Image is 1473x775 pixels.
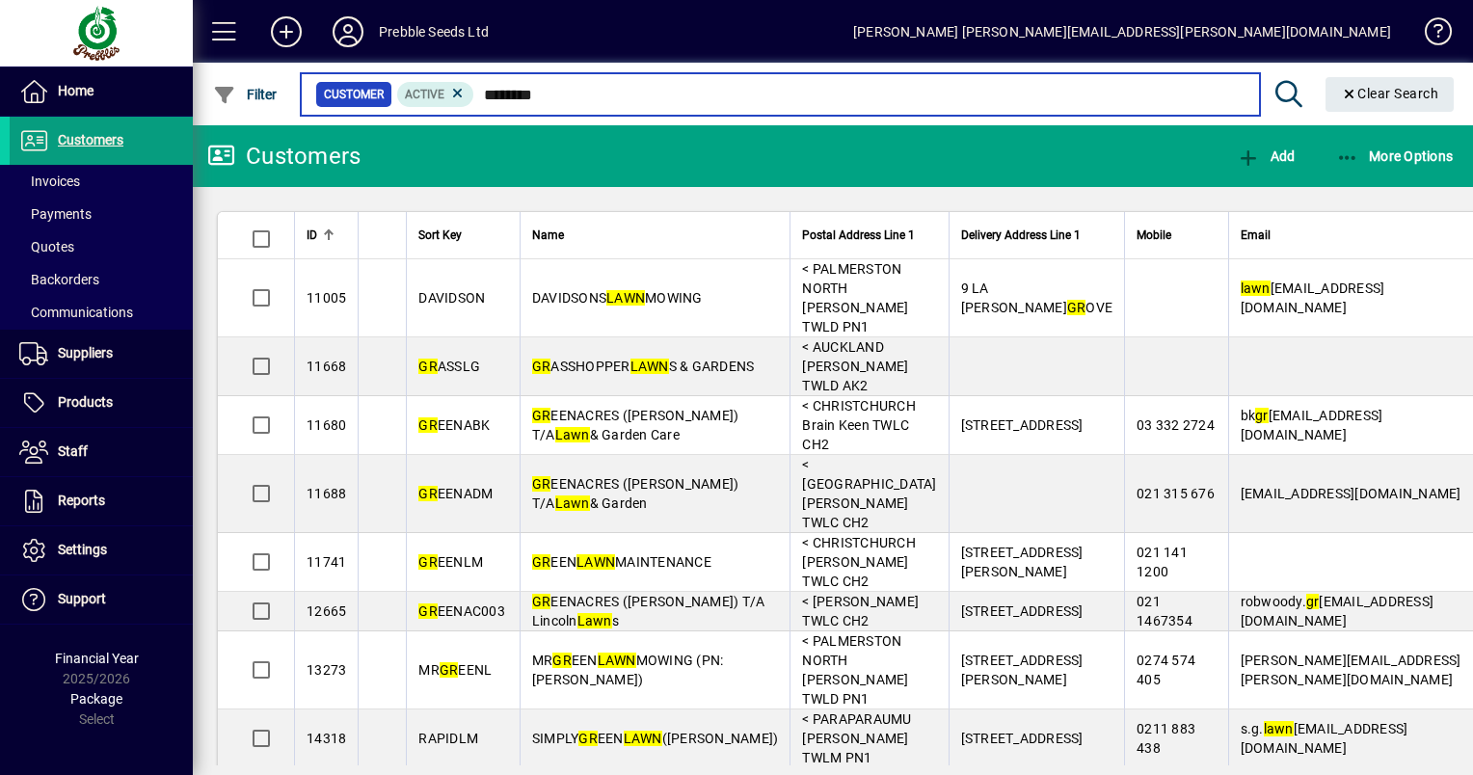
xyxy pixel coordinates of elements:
[802,339,908,393] span: < AUCKLAND [PERSON_NAME] TWLD AK2
[307,603,346,619] span: 12665
[961,281,1113,315] span: 9 LA [PERSON_NAME] OVE
[307,225,346,246] div: ID
[1331,139,1459,174] button: More Options
[10,263,193,296] a: Backorders
[1241,486,1461,501] span: [EMAIL_ADDRESS][DOMAIN_NAME]
[70,691,122,707] span: Package
[576,554,615,570] em: LAWN
[1241,653,1461,687] span: [PERSON_NAME][EMAIL_ADDRESS][PERSON_NAME][DOMAIN_NAME]
[630,359,669,374] em: LAWN
[418,554,483,570] span: EENLM
[532,594,551,609] em: GR
[1241,281,1271,296] em: lawn
[1241,721,1408,756] span: s.g. [EMAIL_ADDRESS][DOMAIN_NAME]
[58,394,113,410] span: Products
[1264,721,1294,736] em: lawn
[324,85,384,104] span: Customer
[532,554,711,570] span: EEN MAINTENANCE
[19,239,74,254] span: Quotes
[532,408,551,423] em: GR
[10,477,193,525] a: Reports
[58,591,106,606] span: Support
[1067,300,1086,315] em: GR
[961,417,1084,433] span: [STREET_ADDRESS]
[397,82,474,107] mat-chip: Activation Status: Active
[418,603,438,619] em: GR
[802,261,908,334] span: < PALMERSTON NORTH [PERSON_NAME] TWLD PN1
[213,87,278,102] span: Filter
[19,206,92,222] span: Payments
[10,296,193,329] a: Communications
[1137,225,1217,246] div: Mobile
[418,417,438,433] em: GR
[307,290,346,306] span: 11005
[961,225,1081,246] span: Delivery Address Line 1
[1137,594,1192,628] span: 021 1467354
[606,290,645,306] em: LAWN
[307,486,346,501] span: 11688
[10,67,193,116] a: Home
[1341,86,1439,101] span: Clear Search
[961,545,1084,579] span: [STREET_ADDRESS][PERSON_NAME]
[552,653,572,668] em: GR
[10,198,193,230] a: Payments
[1137,721,1195,756] span: 0211 883 438
[802,711,911,765] span: < PARAPARAUMU [PERSON_NAME] TWLM PN1
[532,359,755,374] span: ASSHOPPER S & GARDENS
[10,165,193,198] a: Invoices
[418,486,438,501] em: GR
[418,359,480,374] span: ASSLG
[405,88,444,101] span: Active
[578,731,598,746] em: GR
[1137,417,1215,433] span: 03 332 2724
[1137,653,1195,687] span: 0274 574 405
[1410,4,1449,67] a: Knowledge Base
[532,554,551,570] em: GR
[10,526,193,575] a: Settings
[1241,408,1383,442] span: bk [EMAIL_ADDRESS][DOMAIN_NAME]
[577,613,612,628] em: Lawn
[19,174,80,189] span: Invoices
[555,427,590,442] em: Lawn
[961,731,1084,746] span: [STREET_ADDRESS]
[418,731,478,746] span: RAPIDLM
[1336,148,1454,164] span: More Options
[10,379,193,427] a: Products
[418,603,505,619] span: EENAC003
[802,457,936,530] span: < [GEOGRAPHIC_DATA] [PERSON_NAME] TWLC CH2
[19,305,133,320] span: Communications
[307,359,346,374] span: 11668
[10,575,193,624] a: Support
[532,653,724,687] span: MR EEN MOWING (PN: [PERSON_NAME])
[307,662,346,678] span: 13273
[532,359,551,374] em: GR
[307,417,346,433] span: 11680
[1241,281,1385,315] span: [EMAIL_ADDRESS][DOMAIN_NAME]
[532,594,765,628] span: EENACRES ([PERSON_NAME]) T/A Lincoln s
[418,225,462,246] span: Sort Key
[802,225,915,246] span: Postal Address Line 1
[317,14,379,49] button: Profile
[418,486,493,501] span: EENADM
[255,14,317,49] button: Add
[624,731,662,746] em: LAWN
[1241,594,1434,628] span: robwoody. [EMAIL_ADDRESS][DOMAIN_NAME]
[1326,77,1455,112] button: Clear
[961,653,1084,687] span: [STREET_ADDRESS][PERSON_NAME]
[555,495,590,511] em: Lawn
[55,651,139,666] span: Financial Year
[418,554,438,570] em: GR
[58,83,94,98] span: Home
[532,476,739,511] span: EENACRES ([PERSON_NAME]) T/A & Garden
[961,603,1084,619] span: [STREET_ADDRESS]
[58,542,107,557] span: Settings
[1241,225,1271,246] span: Email
[379,16,489,47] div: Prebble Seeds Ltd
[58,493,105,508] span: Reports
[208,77,282,112] button: Filter
[440,662,459,678] em: GR
[418,662,492,678] span: MR EENL
[532,290,703,306] span: DAVIDSONS MOWING
[802,633,908,707] span: < PALMERSTON NORTH [PERSON_NAME] TWLD PN1
[10,330,193,378] a: Suppliers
